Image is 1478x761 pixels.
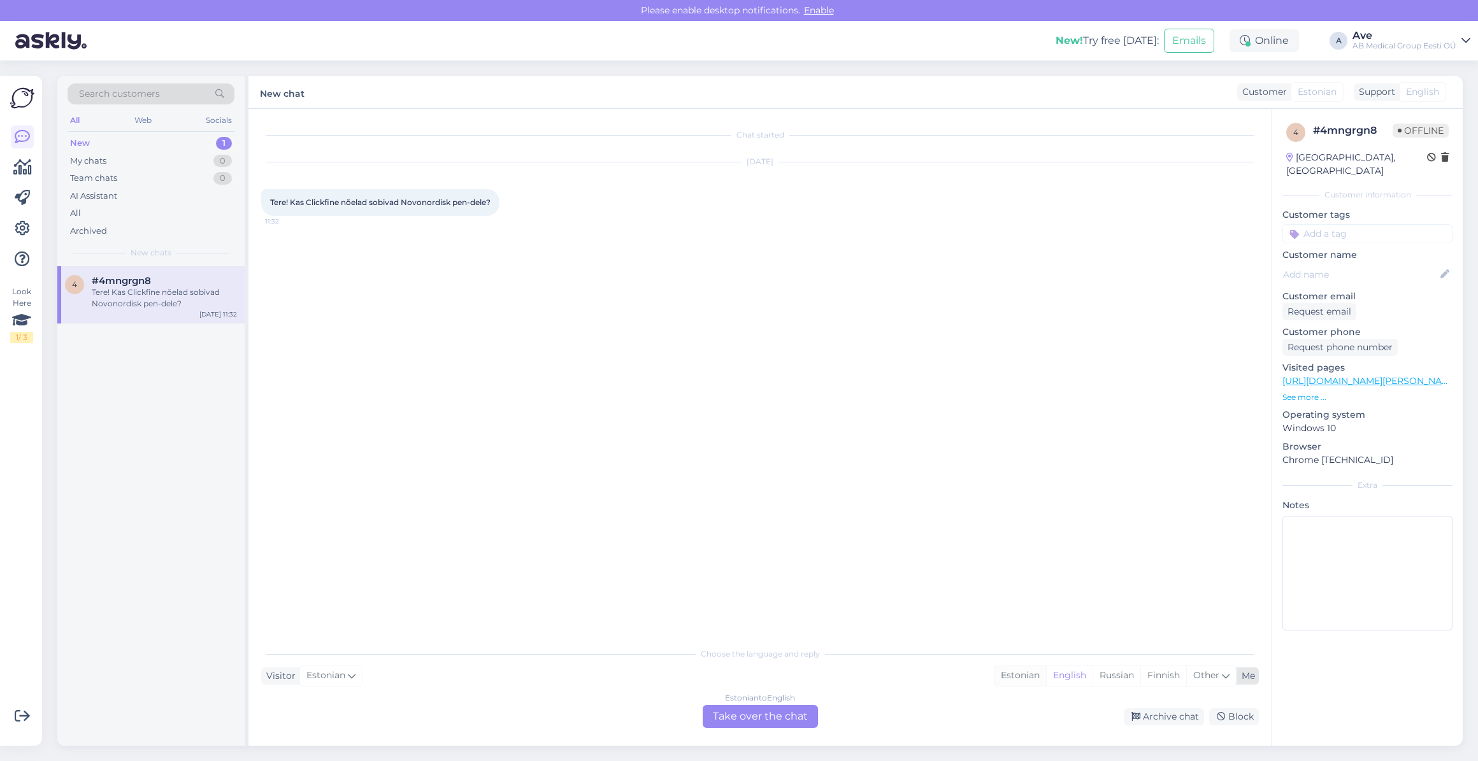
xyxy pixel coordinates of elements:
[270,197,491,207] span: Tere! Kas Clickfine nõelad sobivad Novonordisk pen-dele?
[1124,708,1204,725] div: Archive chat
[261,669,296,683] div: Visitor
[1293,127,1298,137] span: 4
[261,648,1259,660] div: Choose the language and reply
[1237,669,1255,683] div: Me
[1282,189,1453,201] div: Customer information
[1330,32,1347,50] div: A
[1282,422,1453,435] p: Windows 10
[1093,666,1140,685] div: Russian
[1164,29,1214,53] button: Emails
[800,4,838,16] span: Enable
[68,112,82,129] div: All
[1313,123,1393,138] div: # 4mngrgn8
[92,275,151,287] span: #4mngrgn8
[1056,33,1159,48] div: Try free [DATE]:
[1282,408,1453,422] p: Operating system
[1282,290,1453,303] p: Customer email
[703,705,818,728] div: Take over the chat
[1352,31,1456,41] div: Ave
[70,172,117,185] div: Team chats
[1406,85,1439,99] span: English
[203,112,234,129] div: Socials
[1298,85,1337,99] span: Estonian
[1282,392,1453,403] p: See more ...
[1237,85,1287,99] div: Customer
[1282,248,1453,262] p: Customer name
[1282,208,1453,222] p: Customer tags
[213,172,232,185] div: 0
[1282,453,1453,467] p: Chrome [TECHNICAL_ID]
[261,156,1259,167] div: [DATE]
[79,87,160,101] span: Search customers
[1393,124,1449,138] span: Offline
[1282,499,1453,512] p: Notes
[72,280,77,289] span: 4
[199,309,237,319] div: [DATE] 11:32
[132,112,154,129] div: Web
[10,332,33,343] div: 1 / 3
[1282,480,1453,491] div: Extra
[1140,666,1186,685] div: Finnish
[10,286,33,343] div: Look Here
[265,217,313,226] span: 11:32
[1056,34,1083,46] b: New!
[1230,29,1299,52] div: Online
[306,669,345,683] span: Estonian
[994,666,1046,685] div: Estonian
[10,86,34,110] img: Askly Logo
[1352,41,1456,51] div: AB Medical Group Eesti OÜ
[1193,669,1219,681] span: Other
[70,155,106,167] div: My chats
[1352,31,1470,51] a: AveAB Medical Group Eesti OÜ
[1282,325,1453,339] p: Customer phone
[1283,267,1438,281] input: Add name
[260,83,305,101] label: New chat
[216,137,232,150] div: 1
[725,692,795,704] div: Estonian to English
[261,129,1259,141] div: Chat started
[1286,151,1427,178] div: [GEOGRAPHIC_DATA], [GEOGRAPHIC_DATA]
[1046,666,1093,685] div: English
[1282,224,1453,243] input: Add a tag
[1354,85,1395,99] div: Support
[70,137,90,150] div: New
[70,207,81,220] div: All
[213,155,232,167] div: 0
[1282,361,1453,374] p: Visited pages
[1282,375,1458,387] a: [URL][DOMAIN_NAME][PERSON_NAME]
[1282,440,1453,453] p: Browser
[131,247,171,259] span: New chats
[1282,339,1398,356] div: Request phone number
[1209,708,1259,725] div: Block
[70,225,107,238] div: Archived
[1282,303,1356,320] div: Request email
[70,190,117,203] div: AI Assistant
[92,287,237,309] div: Tere! Kas Clickfine nõelad sobivad Novonordisk pen-dele?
